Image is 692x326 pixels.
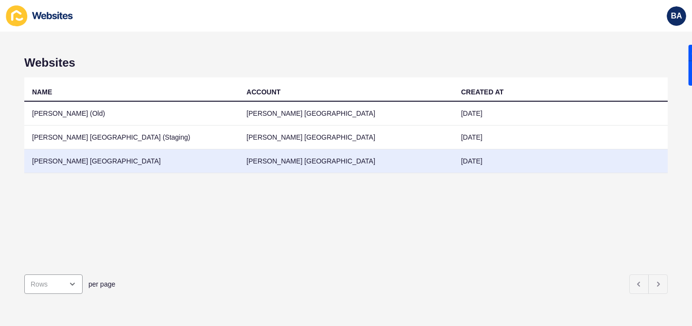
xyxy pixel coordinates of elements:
td: [PERSON_NAME] [GEOGRAPHIC_DATA] [239,126,453,149]
td: [DATE] [453,102,668,126]
td: [PERSON_NAME] [GEOGRAPHIC_DATA] [239,149,453,173]
td: [DATE] [453,149,668,173]
div: CREATED AT [461,87,504,97]
div: NAME [32,87,52,97]
span: per page [88,279,115,289]
h1: Websites [24,56,668,70]
div: open menu [24,274,83,294]
div: ACCOUNT [246,87,280,97]
span: BA [671,11,682,21]
td: [PERSON_NAME] (Old) [24,102,239,126]
td: [PERSON_NAME] [GEOGRAPHIC_DATA] (Staging) [24,126,239,149]
td: [PERSON_NAME] [GEOGRAPHIC_DATA] [24,149,239,173]
td: [DATE] [453,126,668,149]
td: [PERSON_NAME] [GEOGRAPHIC_DATA] [239,102,453,126]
